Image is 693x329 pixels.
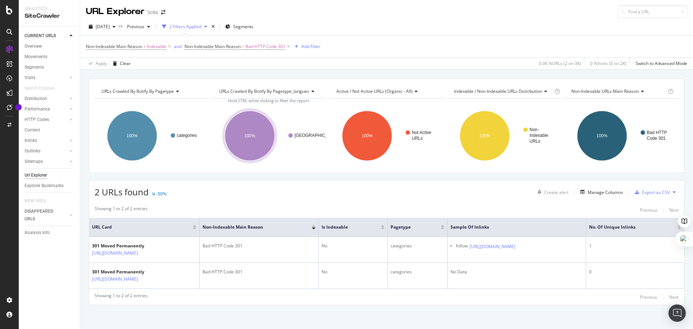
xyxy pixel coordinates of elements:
span: Is Indexable [322,224,370,230]
div: DISAPPEARED URLS [25,208,61,223]
div: Showing 1 to 2 of 2 entries [95,293,148,301]
h4: Indexable / Non-Indexable URLs Distribution [453,86,553,97]
a: NEW URLS [25,197,53,205]
div: and [174,43,182,49]
div: Next [669,207,679,213]
a: Sitemaps [25,158,67,165]
div: NEW URLS [25,197,46,205]
img: tab_domain_overview_orange.svg [30,42,36,48]
h4: Non-Indexable URLs Main Reason [570,86,666,97]
span: Active / Not Active URLs (organic - all) [336,88,413,94]
div: Movements [25,53,47,61]
div: times [210,23,216,30]
div: v 4.0.25 [20,12,35,17]
text: 100% [479,133,490,138]
a: Search Engines [25,85,62,92]
div: Showing 1 to 2 of 2 entries [95,205,148,214]
div: Content [25,126,40,134]
span: Indexable [147,42,166,52]
div: Previous [640,207,657,213]
div: Visits [25,74,35,82]
div: Search Engines [25,85,55,92]
div: Domaine: [DOMAIN_NAME] [19,19,82,25]
div: categories [391,243,444,249]
div: 2 Filters Applied [169,23,201,30]
a: Distribution [25,95,67,103]
button: Previous [640,293,657,301]
div: 0.06 % URLs ( 2 on 3K ) [539,60,581,66]
a: Explorer Bookmarks [25,182,75,190]
button: Add Filter [292,42,321,51]
button: 2 Filters Applied [159,21,210,33]
svg: A chart. [95,104,209,167]
text: 100% [127,133,138,138]
div: CURRENT URLS [25,32,56,40]
div: Bad HTTP Code 301 [202,243,315,249]
a: [URL][DOMAIN_NAME] [92,250,138,257]
text: URLs [529,139,540,144]
a: CURRENT URLS [25,32,67,40]
span: Segments [233,23,253,30]
span: ≠ [143,43,146,49]
a: [URL][DOMAIN_NAME] [470,243,515,250]
text: Code 301 [647,136,666,141]
text: Not Active [412,130,431,135]
div: Tooltip anchor [15,104,22,111]
span: 2 URLs found [95,186,149,198]
span: URL Card [92,224,191,230]
svg: A chart. [447,104,561,167]
button: Switch to Advanced Mode [633,58,687,69]
a: Url Explorer [25,172,75,179]
a: Analysis Info [25,229,75,237]
div: Apply [96,60,107,66]
img: tab_keywords_by_traffic_grey.svg [83,42,89,48]
div: Bad HTTP Code 301 [202,269,315,275]
div: Analysis Info [25,229,50,237]
img: website_grey.svg [12,19,17,25]
text: categories [177,133,197,138]
text: 100% [244,133,255,138]
span: No. of Unique Inlinks [589,224,667,230]
div: Manage Columns [588,189,623,195]
div: Export as CSV [642,189,670,195]
div: Previous [640,294,657,300]
button: Segments [222,21,256,33]
text: 100% [597,133,608,138]
text: [GEOGRAPHIC_DATA] [295,133,340,138]
span: Non-Indexable Main Reason [86,43,142,49]
text: 100% [362,133,373,138]
button: Next [669,205,679,214]
div: 1 [589,243,681,249]
a: Content [25,126,75,134]
div: Explorer Bookmarks [25,182,64,190]
span: Non-Indexable Main Reason [184,43,241,49]
div: Open Intercom Messenger [668,304,686,322]
span: = [242,43,244,49]
button: Previous [640,205,657,214]
div: Next [669,294,679,300]
svg: A chart. [212,104,326,167]
div: follow [456,243,468,250]
a: DISAPPEARED URLS [25,208,67,223]
text: Indexable [529,133,548,138]
a: Inlinks [25,137,67,144]
div: Segments [25,64,44,71]
svg: A chart. [565,104,679,167]
div: Distribution [25,95,47,103]
div: SiteCrawler [25,12,74,20]
div: 0 % Visits ( 0 on 2K ) [590,60,627,66]
button: Next [669,293,679,301]
button: and [174,43,182,50]
text: Bad HTTP [647,130,667,135]
span: Bad HTTP Code 301 [245,42,286,52]
a: Segments [25,64,75,71]
div: No [322,243,384,249]
div: URL Explorer [86,5,144,18]
div: Domaine [38,43,56,47]
div: Analytics [25,6,74,12]
span: Non-Indexable URLs Main Reason [571,88,639,94]
span: URLs Crawled By Botify By pagetype_langues [219,88,309,94]
a: Movements [25,53,75,61]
